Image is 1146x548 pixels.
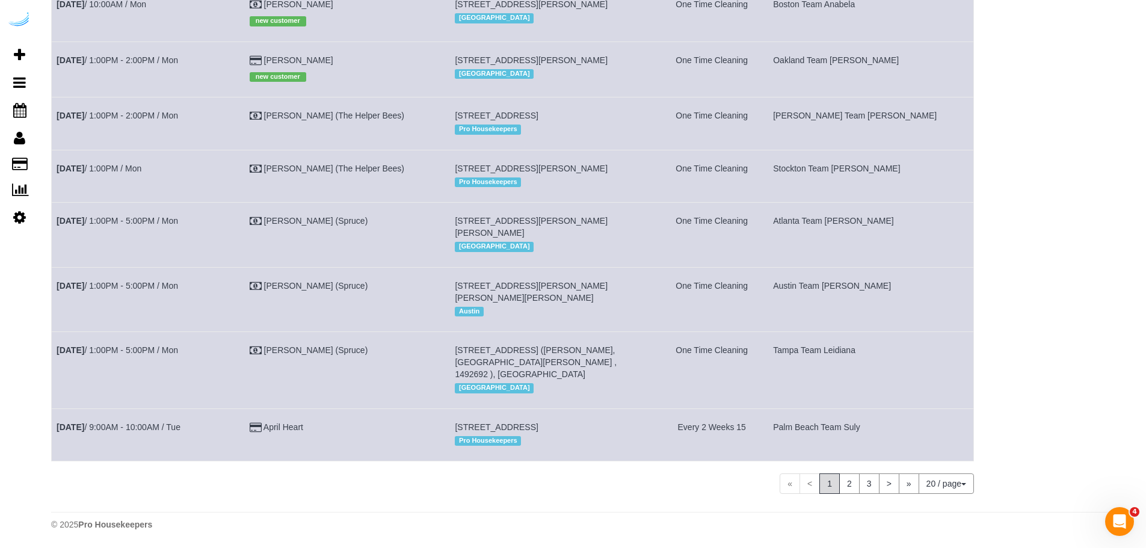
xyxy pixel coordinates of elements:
b: [DATE] [57,111,84,120]
nav: Pagination navigation [780,473,974,494]
td: Frequency [656,203,768,267]
a: [DATE]/ 9:00AM - 10:00AM / Tue [57,422,180,432]
a: [PERSON_NAME] [264,55,333,65]
td: Service location [450,97,656,150]
span: new customer [250,16,306,26]
td: Schedule date [52,42,245,97]
span: [STREET_ADDRESS][PERSON_NAME] [455,164,608,173]
span: new customer [250,72,306,82]
button: 20 / page [919,473,974,494]
i: Check Payment [250,112,262,120]
td: Frequency [656,408,768,461]
div: Location [455,122,650,137]
i: Credit Card Payment [250,423,262,432]
td: Assigned to [768,332,974,408]
strong: Pro Housekeepers [78,520,152,529]
td: Assigned to [768,42,974,97]
div: Location [455,304,650,319]
td: Schedule date [52,97,245,150]
span: Pro Housekeepers [455,436,521,446]
b: [DATE] [57,281,84,291]
div: © 2025 [51,519,1134,531]
span: 1 [819,473,840,494]
a: [DATE]/ 1:00PM / Mon [57,164,141,173]
a: [DATE]/ 1:00PM - 5:00PM / Mon [57,281,178,291]
span: [GEOGRAPHIC_DATA] [455,69,534,79]
a: [DATE]/ 1:00PM - 2:00PM / Mon [57,111,178,120]
i: Credit Card Payment [250,57,262,65]
span: [STREET_ADDRESS] ([PERSON_NAME], [GEOGRAPHIC_DATA][PERSON_NAME] , 1492692 ), [GEOGRAPHIC_DATA] [455,345,617,379]
td: Frequency [656,150,768,202]
a: [PERSON_NAME] (The Helper Bees) [264,111,404,120]
span: 4 [1130,507,1139,517]
span: « [780,473,800,494]
td: Assigned to [768,267,974,331]
td: Customer [244,267,450,331]
i: Check Payment [250,346,262,355]
i: Cash Payment [250,1,262,9]
td: Customer [244,42,450,97]
td: Frequency [656,332,768,408]
td: Service location [450,203,656,267]
a: 2 [839,473,860,494]
td: Service location [450,42,656,97]
a: [DATE]/ 1:00PM - 5:00PM / Mon [57,345,178,355]
i: Check Payment [250,282,262,291]
a: 3 [859,473,880,494]
div: Location [455,10,650,26]
span: < [799,473,820,494]
b: [DATE] [57,345,84,355]
td: Customer [244,408,450,461]
div: Location [455,174,650,190]
span: [STREET_ADDRESS] [455,422,538,432]
td: Schedule date [52,203,245,267]
td: Service location [450,332,656,408]
td: Schedule date [52,332,245,408]
td: Service location [450,408,656,461]
td: Schedule date [52,267,245,331]
b: [DATE] [57,216,84,226]
td: Service location [450,267,656,331]
iframe: Intercom live chat [1105,507,1134,536]
div: Location [455,66,650,82]
a: April Heart [263,422,303,432]
td: Customer [244,332,450,408]
td: Schedule date [52,408,245,461]
b: [DATE] [57,164,84,173]
span: [STREET_ADDRESS][PERSON_NAME][PERSON_NAME] [455,216,608,238]
a: [DATE]/ 1:00PM - 2:00PM / Mon [57,55,178,65]
td: Assigned to [768,408,974,461]
td: Customer [244,203,450,267]
td: Customer [244,97,450,150]
span: [GEOGRAPHIC_DATA] [455,383,534,393]
a: > [879,473,899,494]
span: [STREET_ADDRESS][PERSON_NAME][PERSON_NAME][PERSON_NAME] [455,281,608,303]
span: [GEOGRAPHIC_DATA] [455,13,534,23]
td: Assigned to [768,203,974,267]
span: [STREET_ADDRESS] [455,111,538,120]
td: Frequency [656,267,768,331]
div: Location [455,380,650,396]
td: Assigned to [768,150,974,202]
td: Frequency [656,42,768,97]
td: Customer [244,150,450,202]
img: Automaid Logo [7,12,31,29]
span: Pro Housekeepers [455,177,521,187]
b: [DATE] [57,55,84,65]
a: [PERSON_NAME] (Spruce) [264,216,368,226]
a: [PERSON_NAME] (Spruce) [264,345,368,355]
span: Pro Housekeepers [455,125,521,134]
a: [PERSON_NAME] (Spruce) [264,281,368,291]
td: Schedule date [52,150,245,202]
i: Check Payment [250,217,262,226]
td: Service location [450,150,656,202]
span: [STREET_ADDRESS][PERSON_NAME] [455,55,608,65]
span: [GEOGRAPHIC_DATA] [455,242,534,251]
b: [DATE] [57,422,84,432]
span: Austin [455,307,483,316]
td: Frequency [656,97,768,150]
a: [PERSON_NAME] (The Helper Bees) [264,164,404,173]
i: Check Payment [250,165,262,173]
a: » [899,473,919,494]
